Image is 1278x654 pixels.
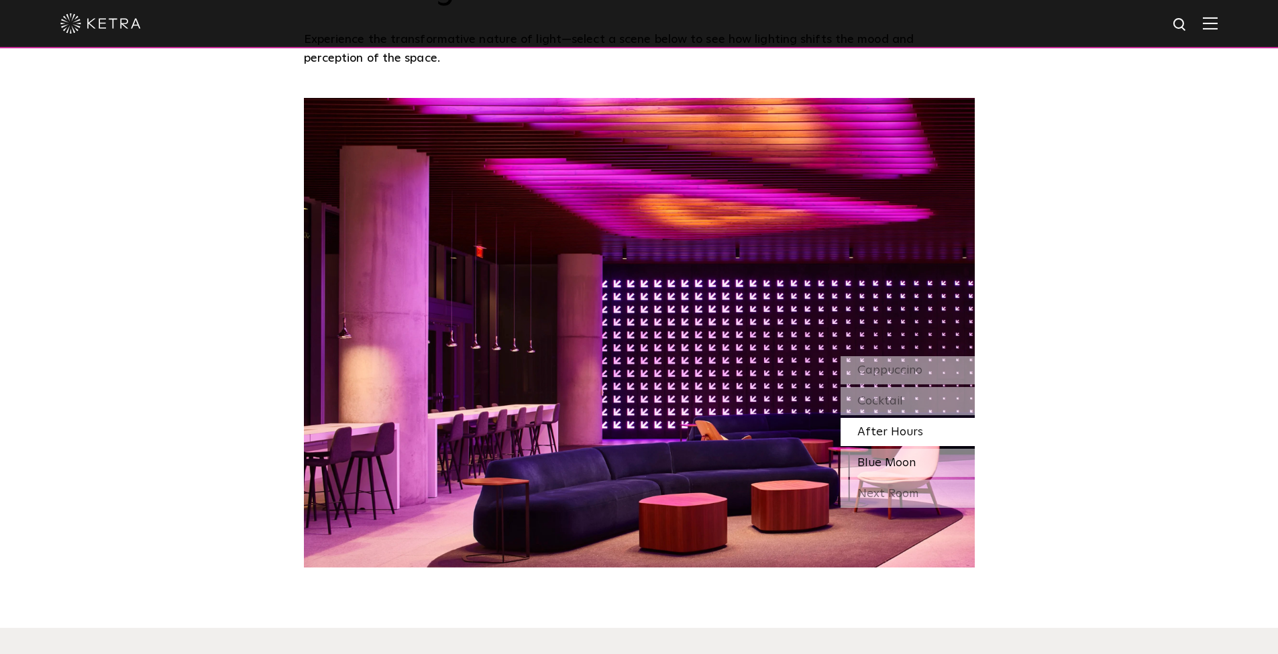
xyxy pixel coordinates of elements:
[304,98,975,567] img: SS_SXSW_Desktop_Pink
[60,13,141,34] img: ketra-logo-2019-white
[857,395,903,407] span: Cocktail
[1172,17,1189,34] img: search icon
[857,364,922,376] span: Cappuccino
[1203,17,1218,30] img: Hamburger%20Nav.svg
[857,457,916,469] span: Blue Moon
[841,480,975,508] div: Next Room
[304,30,968,68] p: Experience the transformative nature of light—select a scene below to see how lighting shifts the...
[857,426,923,438] span: After Hours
